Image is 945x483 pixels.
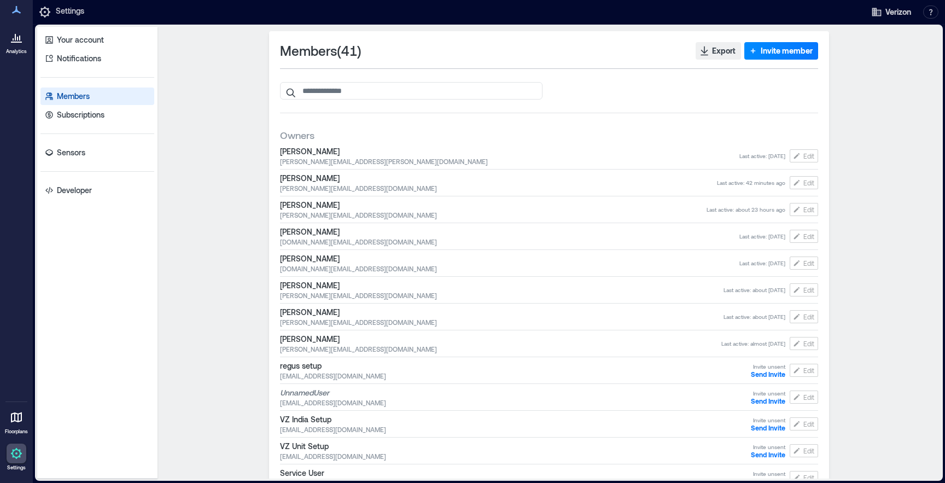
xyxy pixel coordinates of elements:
[40,50,154,67] a: Notifications
[280,157,739,166] span: [PERSON_NAME][EMAIL_ADDRESS][PERSON_NAME][DOMAIN_NAME]
[790,176,818,189] button: Edit
[751,451,785,458] button: Send Invite
[280,318,724,327] span: [PERSON_NAME][EMAIL_ADDRESS][DOMAIN_NAME]
[803,339,814,348] span: Edit
[57,53,101,64] p: Notifications
[40,182,154,199] a: Developer
[753,389,785,397] span: Invite unsent
[803,393,814,401] span: Edit
[280,360,751,371] span: regus setup
[753,363,785,370] span: Invite unsent
[803,420,814,428] span: Edit
[6,48,27,55] p: Analytics
[739,259,785,267] span: Last active : [DATE]
[717,179,785,187] span: Last active : 42 minutes ago
[280,291,724,300] span: [PERSON_NAME][EMAIL_ADDRESS][DOMAIN_NAME]
[739,152,785,160] span: Last active : [DATE]
[280,184,717,193] span: [PERSON_NAME][EMAIL_ADDRESS][DOMAIN_NAME]
[712,45,736,56] span: Export
[57,147,85,158] p: Sensors
[5,428,28,435] p: Floorplans
[280,452,751,461] span: [EMAIL_ADDRESS][DOMAIN_NAME]
[885,7,911,18] span: Verizon
[40,88,154,105] a: Members
[280,42,361,60] span: Members ( 41 )
[803,178,814,187] span: Edit
[280,200,707,211] span: [PERSON_NAME]
[696,42,741,60] button: Export
[803,473,814,482] span: Edit
[3,440,30,474] a: Settings
[739,232,785,240] span: Last active : [DATE]
[280,253,739,264] span: [PERSON_NAME]
[790,310,818,323] button: Edit
[280,173,717,184] span: [PERSON_NAME]
[280,388,329,397] i: Unnamed User
[803,286,814,294] span: Edit
[751,424,785,432] button: Send Invite
[744,42,818,60] button: Invite member
[751,397,785,405] button: Send Invite
[761,45,813,56] span: Invite member
[803,205,814,214] span: Edit
[803,366,814,375] span: Edit
[803,259,814,267] span: Edit
[753,470,785,478] span: Invite unsent
[868,3,914,21] button: Verizon
[280,211,707,219] span: [PERSON_NAME][EMAIL_ADDRESS][DOMAIN_NAME]
[790,230,818,243] button: Edit
[280,345,721,353] span: [PERSON_NAME][EMAIL_ADDRESS][DOMAIN_NAME]
[790,364,818,377] button: Edit
[724,313,785,321] span: Last active : about [DATE]
[751,370,785,378] button: Send Invite
[56,5,84,19] p: Settings
[280,237,739,246] span: [DOMAIN_NAME][EMAIL_ADDRESS][DOMAIN_NAME]
[40,144,154,161] a: Sensors
[280,414,751,425] span: VZ India Setup
[57,185,92,196] p: Developer
[790,149,818,162] button: Edit
[753,443,785,451] span: Invite unsent
[790,203,818,216] button: Edit
[790,257,818,270] button: Edit
[7,464,26,471] p: Settings
[721,340,785,347] span: Last active : almost [DATE]
[280,129,314,142] span: Owners
[790,417,818,430] button: Edit
[40,31,154,49] a: Your account
[753,416,785,424] span: Invite unsent
[790,337,818,350] button: Edit
[280,146,739,157] span: [PERSON_NAME]
[803,152,814,160] span: Edit
[280,371,751,380] span: [EMAIL_ADDRESS][DOMAIN_NAME]
[280,280,724,291] span: [PERSON_NAME]
[57,109,104,120] p: Subscriptions
[280,468,751,479] span: Service User
[803,446,814,455] span: Edit
[280,226,739,237] span: [PERSON_NAME]
[280,334,721,345] span: [PERSON_NAME]
[724,286,785,294] span: Last active : about [DATE]
[280,441,751,452] span: VZ Unit Setup
[57,91,90,102] p: Members
[280,425,751,434] span: [EMAIL_ADDRESS][DOMAIN_NAME]
[790,391,818,404] button: Edit
[57,34,104,45] p: Your account
[790,283,818,296] button: Edit
[707,206,785,213] span: Last active : about 23 hours ago
[280,398,751,407] span: [EMAIL_ADDRESS][DOMAIN_NAME]
[280,264,739,273] span: [DOMAIN_NAME][EMAIL_ADDRESS][DOMAIN_NAME]
[803,232,814,241] span: Edit
[280,307,724,318] span: [PERSON_NAME]
[40,106,154,124] a: Subscriptions
[2,404,31,438] a: Floorplans
[3,24,30,58] a: Analytics
[790,444,818,457] button: Edit
[803,312,814,321] span: Edit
